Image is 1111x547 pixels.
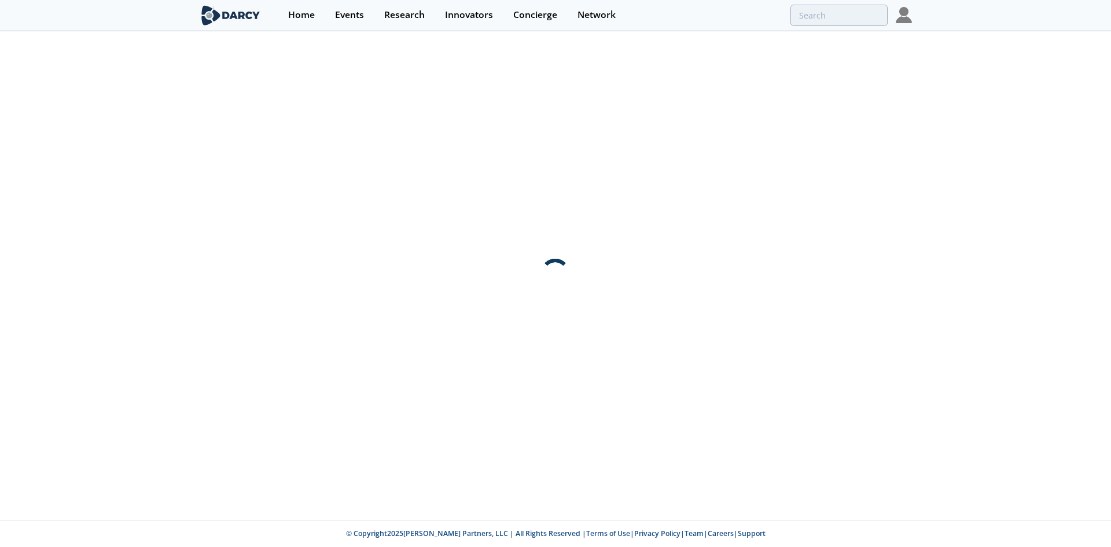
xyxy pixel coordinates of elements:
a: Support [738,528,766,538]
div: Events [335,10,364,20]
div: Concierge [513,10,557,20]
p: © Copyright 2025 [PERSON_NAME] Partners, LLC | All Rights Reserved | | | | | [127,528,984,539]
div: Home [288,10,315,20]
div: Network [577,10,616,20]
a: Privacy Policy [634,528,680,538]
div: Innovators [445,10,493,20]
a: Terms of Use [586,528,630,538]
input: Advanced Search [790,5,888,26]
a: Team [685,528,704,538]
div: Research [384,10,425,20]
img: Profile [896,7,912,23]
a: Careers [708,528,734,538]
img: logo-wide.svg [199,5,262,25]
